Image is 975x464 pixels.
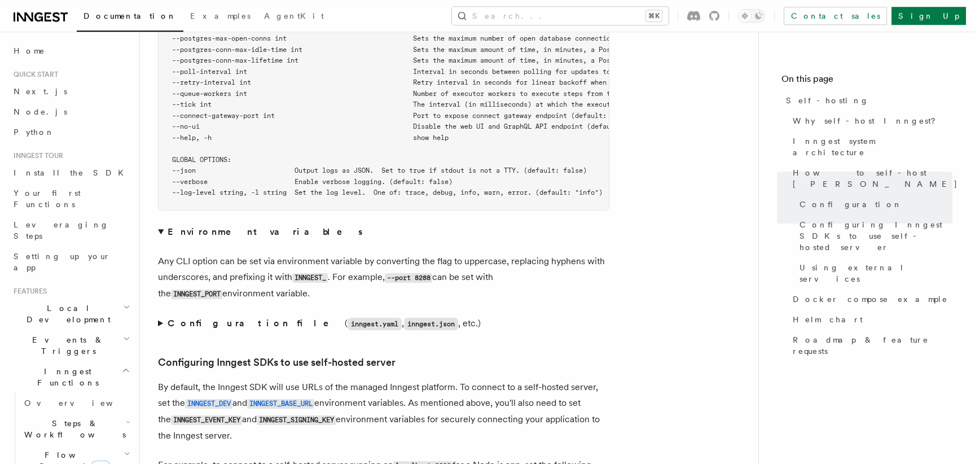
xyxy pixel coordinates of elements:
[172,134,449,142] span: --help, -h show help
[257,415,336,425] code: INNGEST_SIGNING_KEY
[788,163,952,194] a: How to self-host [PERSON_NAME]
[793,334,952,357] span: Roadmap & feature requests
[172,78,816,86] span: --retry-interval int Retry interval in seconds for linear backoff when retrying functions - must ...
[9,102,133,122] a: Node.js
[172,90,701,98] span: --queue-workers int Number of executor workers to execute steps from the queue (default: 100)
[20,413,133,445] button: Steps & Workflows
[784,7,887,25] a: Contact sales
[14,45,45,56] span: Home
[793,314,863,325] span: Helm chart
[9,298,133,330] button: Local Development
[793,167,958,190] span: How to self-host [PERSON_NAME]
[172,56,796,64] span: --postgres-conn-max-lifetime int Sets the maximum amount of time, in minutes, a PostgreSQL connec...
[247,399,314,409] code: INNGEST_BASE_URL
[257,3,331,30] a: AgentKit
[14,87,67,96] span: Next.js
[800,219,952,253] span: Configuring Inngest SDKs to use self-hosted server
[793,135,952,158] span: Inngest system architecture
[452,7,669,25] button: Search...⌘K
[172,46,784,54] span: --postgres-conn-max-idle-time int Sets the maximum amount of time, in minutes, a PostgreSQL conne...
[171,290,222,299] code: INNGEST_PORT
[158,379,609,444] p: By default, the Inngest SDK will use URLs of the managed Inngest platform. To connect to a self-h...
[292,273,328,283] code: INNGEST_
[9,163,133,183] a: Install the SDK
[788,309,952,330] a: Helm chart
[84,11,177,20] span: Documentation
[14,128,55,137] span: Python
[9,81,133,102] a: Next.js
[14,220,109,240] span: Leveraging Steps
[172,112,630,120] span: --connect-gateway-port int Port to expose connect gateway endpoint (default: 8289)
[183,3,257,30] a: Examples
[795,257,952,289] a: Using external services
[20,393,133,413] a: Overview
[9,70,58,79] span: Quick start
[9,334,123,357] span: Events & Triggers
[20,418,126,440] span: Steps & Workflows
[348,318,402,330] code: inngest.yaml
[9,41,133,61] a: Home
[9,287,47,296] span: Features
[788,111,952,131] a: Why self-host Inngest?
[9,122,133,142] a: Python
[9,215,133,246] a: Leveraging Steps
[264,11,324,20] span: AgentKit
[185,399,232,409] code: INNGEST_DEV
[891,7,966,25] a: Sign Up
[9,366,122,388] span: Inngest Functions
[14,252,111,272] span: Setting up your app
[404,318,458,330] code: inngest.json
[800,262,952,284] span: Using external services
[185,397,232,408] a: INNGEST_DEV
[247,397,314,408] a: INNGEST_BASE_URL
[738,9,765,23] button: Toggle dark mode
[172,189,603,196] span: --log-level string, -l string Set the log level. One of: trace, debug, info, warn, error. (defaul...
[9,303,123,325] span: Local Development
[9,246,133,278] a: Setting up your app
[781,72,952,90] h4: On this page
[9,361,133,393] button: Inngest Functions
[14,107,67,116] span: Node.js
[9,151,63,160] span: Inngest tour
[172,34,847,42] span: --postgres-max-open-conns int Sets the maximum number of open database connections allowed in the...
[172,178,453,186] span: --verbose Enable verbose logging. (default: false)
[786,95,869,106] span: Self-hosting
[168,318,345,329] strong: Configuration file
[168,226,364,237] strong: Environment variables
[385,273,432,283] code: --port 8288
[24,399,140,408] span: Overview
[158,354,396,370] a: Configuring Inngest SDKs to use self-hosted server
[171,415,242,425] code: INNGEST_EVENT_KEY
[158,224,609,240] summary: Environment variables
[172,167,587,174] span: --json Output logs as JSON. Set to true if stdout is not a TTY. (default: false)
[14,168,130,177] span: Install the SDK
[793,115,943,126] span: Why self-host Inngest?
[172,68,682,76] span: --poll-interval int Interval in seconds between polling for updates to apps (default: 0)
[9,330,133,361] button: Events & Triggers
[158,253,609,302] p: Any CLI option can be set via environment variable by converting the flag to uppercase, replacing...
[781,90,952,111] a: Self-hosting
[788,131,952,163] a: Inngest system architecture
[9,183,133,215] a: Your first Functions
[172,156,231,164] span: GLOBAL OPTIONS:
[172,100,741,108] span: --tick int The interval (in milliseconds) at which the executor polls the queue (default: 150)
[788,330,952,361] a: Roadmap & feature requests
[800,199,902,210] span: Configuration
[158,316,609,332] summary: Configuration file(inngest.yaml,inngest.json, etc.)
[795,215,952,257] a: Configuring Inngest SDKs to use self-hosted server
[646,10,662,21] kbd: ⌘K
[190,11,251,20] span: Examples
[795,194,952,215] a: Configuration
[14,189,81,209] span: Your first Functions
[172,122,650,130] span: --no-ui Disable the web UI and GraphQL API endpoint (default: false)
[77,3,183,32] a: Documentation
[788,289,952,309] a: Docker compose example
[793,294,948,305] span: Docker compose example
